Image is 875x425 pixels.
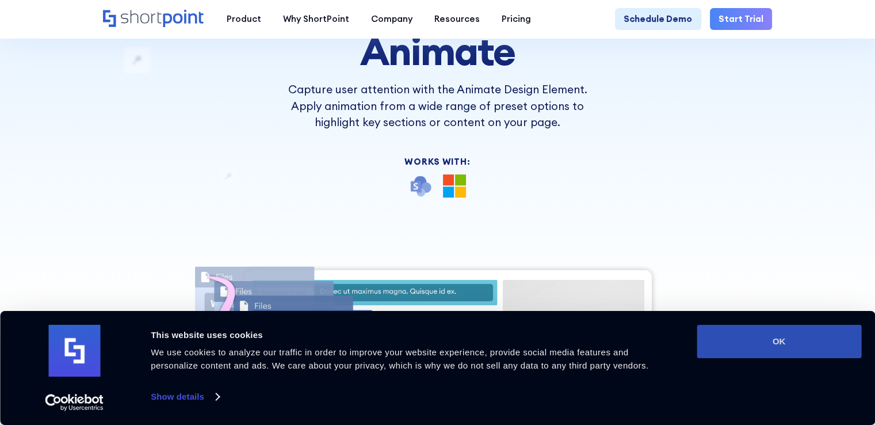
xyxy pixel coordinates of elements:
span: We use cookies to analyze our traffic in order to improve your website experience, provide social... [151,347,648,370]
img: logo [48,325,100,377]
div: Company [371,13,412,26]
div: Product [227,13,261,26]
img: Microsoft 365 logo [443,174,466,198]
a: Show details [151,388,219,405]
a: Company [360,8,423,30]
a: Product [216,8,272,30]
div: Pricing [502,13,531,26]
a: Resources [423,8,491,30]
a: Start Trial [710,8,772,30]
div: Resources [434,13,480,26]
div: Works With: [273,157,601,166]
a: Pricing [491,8,542,30]
button: OK [697,325,861,358]
a: Schedule Demo [615,8,701,30]
p: Capture user attention with the Animate Design Element. Apply animation from a wide range of pres... [273,81,601,131]
img: SharePoint icon [409,174,432,198]
a: Why ShortPoint [272,8,360,30]
div: This website uses cookies [151,328,671,342]
a: Home [103,10,205,29]
a: Usercentrics Cookiebot - opens in a new window [24,394,125,411]
h1: Animate [273,29,601,73]
div: Why ShortPoint [283,13,349,26]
